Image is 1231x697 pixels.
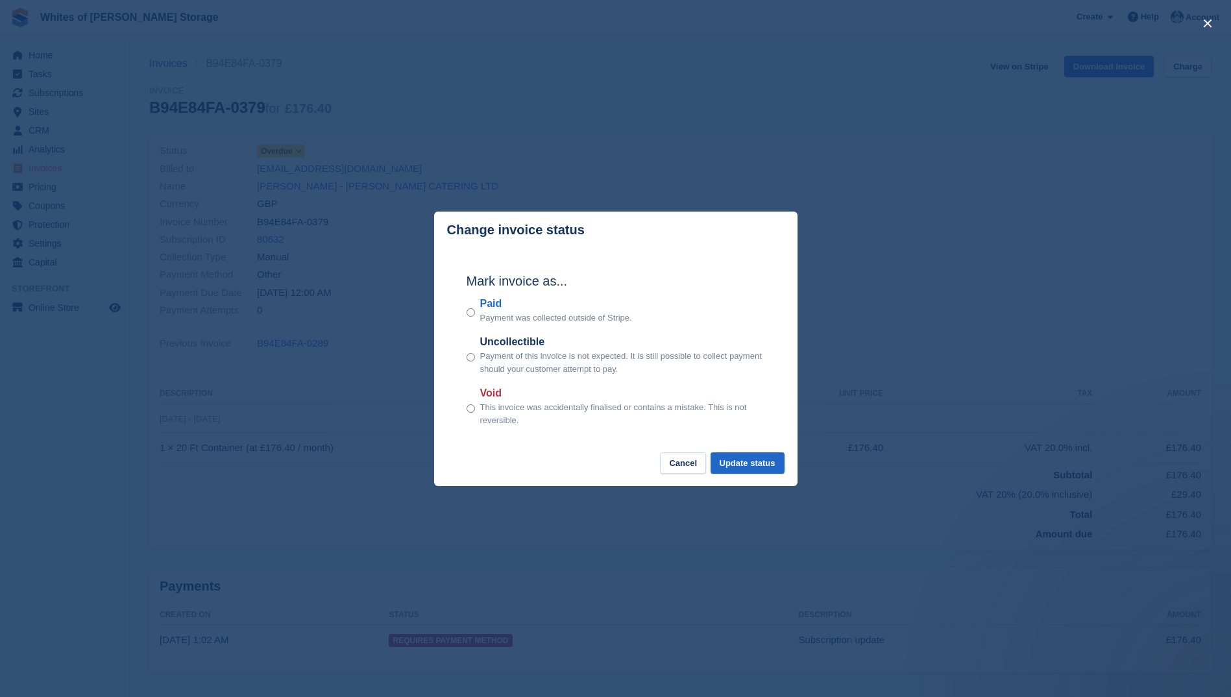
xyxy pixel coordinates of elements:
p: Payment was collected outside of Stripe. [480,312,632,324]
p: Change invoice status [447,223,585,238]
p: Payment of this invoice is not expected. It is still possible to collect payment should your cust... [480,350,765,375]
h2: Mark invoice as... [467,271,765,291]
label: Uncollectible [480,334,765,350]
label: Void [480,385,765,401]
button: Cancel [660,452,706,474]
label: Paid [480,296,632,312]
button: close [1197,13,1218,34]
button: Update status [711,452,785,474]
p: This invoice was accidentally finalised or contains a mistake. This is not reversible. [480,401,765,426]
